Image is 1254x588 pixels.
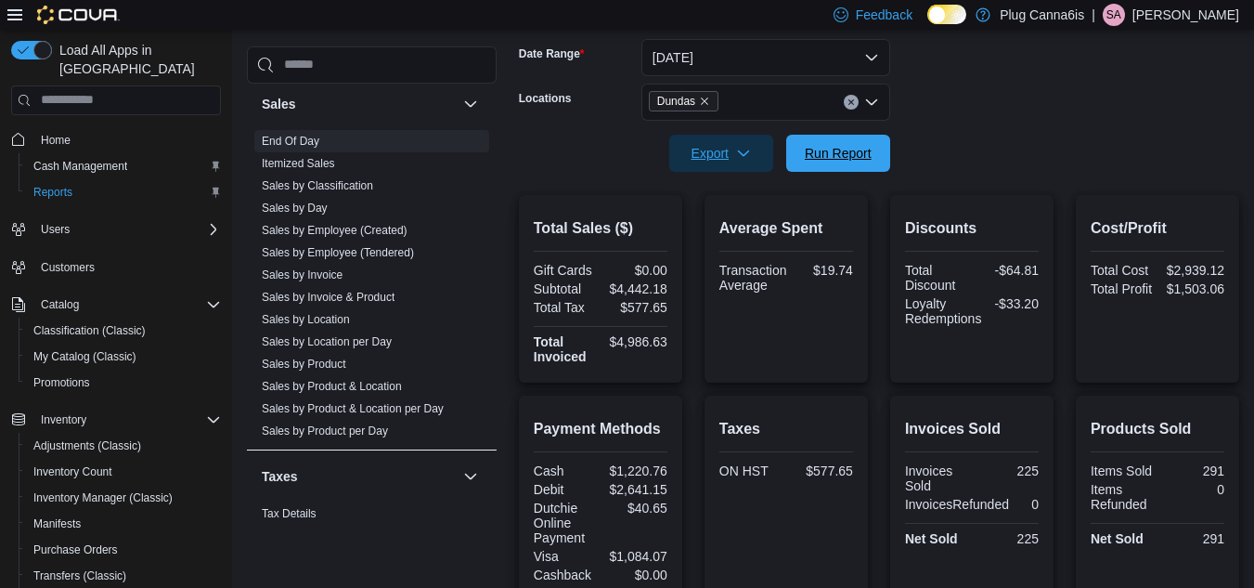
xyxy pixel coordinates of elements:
[52,41,221,78] span: Load All Apps in [GEOGRAPHIC_DATA]
[604,482,667,497] div: $2,641.15
[905,418,1039,440] h2: Invoices Sold
[699,96,710,107] button: Remove Dundas from selection in this group
[262,380,402,393] a: Sales by Product & Location
[1161,464,1224,478] div: 291
[26,435,221,457] span: Adjustments (Classic)
[19,179,228,205] button: Reports
[1091,217,1224,240] h2: Cost/Profit
[19,433,228,459] button: Adjustments (Classic)
[19,153,228,179] button: Cash Management
[534,334,587,364] strong: Total Invoiced
[864,95,879,110] button: Open list of options
[719,263,787,293] div: Transaction Average
[534,217,667,240] h2: Total Sales ($)
[905,464,968,493] div: Invoices Sold
[534,482,597,497] div: Debit
[33,185,72,200] span: Reports
[1091,263,1154,278] div: Total Cost
[33,255,221,279] span: Customers
[262,467,298,486] h3: Taxes
[790,464,853,478] div: $577.65
[26,565,134,587] a: Transfers (Classic)
[33,128,221,151] span: Home
[26,155,221,177] span: Cash Management
[534,263,597,278] div: Gift Cards
[459,465,482,488] button: Taxes
[26,461,221,483] span: Inventory Count
[262,95,456,113] button: Sales
[262,135,319,148] a: End Of Day
[19,459,228,485] button: Inventory Count
[262,179,373,192] a: Sales by Classification
[26,487,180,509] a: Inventory Manager (Classic)
[262,268,343,281] a: Sales by Invoice
[262,202,328,215] a: Sales by Day
[262,334,392,349] span: Sales by Location per Day
[1161,531,1224,546] div: 291
[262,507,317,520] a: Tax Details
[19,344,228,370] button: My Catalog (Classic)
[247,503,497,555] div: Taxes
[719,464,782,478] div: ON HST
[856,6,912,24] span: Feedback
[41,412,86,427] span: Inventory
[604,281,667,296] div: $4,442.18
[262,290,394,305] span: Sales by Invoice & Product
[604,300,667,315] div: $577.65
[905,296,982,326] div: Loyalty Redemptions
[604,501,667,516] div: $40.65
[262,401,444,416] span: Sales by Product & Location per Day
[262,246,414,259] a: Sales by Employee (Tendered)
[905,263,968,293] div: Total Discount
[534,300,597,315] div: Total Tax
[33,490,173,505] span: Inventory Manager (Classic)
[927,24,928,25] span: Dark Mode
[41,133,71,148] span: Home
[33,464,112,479] span: Inventory Count
[262,268,343,282] span: Sales by Invoice
[905,497,1009,512] div: InvoicesRefunded
[19,485,228,511] button: Inventory Manager (Classic)
[26,565,221,587] span: Transfers (Classic)
[262,291,394,304] a: Sales by Invoice & Product
[33,409,94,431] button: Inventory
[459,93,482,115] button: Sales
[33,129,78,151] a: Home
[604,464,667,478] div: $1,220.76
[4,216,228,242] button: Users
[4,126,228,153] button: Home
[805,144,872,163] span: Run Report
[534,501,597,545] div: Dutchie Online Payment
[41,222,70,237] span: Users
[37,6,120,24] img: Cova
[26,487,221,509] span: Inventory Manager (Classic)
[262,402,444,415] a: Sales by Product & Location per Day
[1091,418,1224,440] h2: Products Sold
[19,511,228,537] button: Manifests
[26,513,88,535] a: Manifests
[26,346,221,368] span: My Catalog (Classic)
[534,281,597,296] div: Subtotal
[4,407,228,433] button: Inventory
[262,157,335,170] a: Itemized Sales
[33,256,102,279] a: Customers
[534,464,597,478] div: Cash
[26,539,221,561] span: Purchase Orders
[4,292,228,318] button: Catalog
[247,130,497,450] div: Sales
[33,323,146,338] span: Classification (Classic)
[33,349,136,364] span: My Catalog (Classic)
[1103,4,1125,26] div: Soleil Alexis
[719,418,853,440] h2: Taxes
[262,223,407,238] span: Sales by Employee (Created)
[33,294,221,316] span: Catalog
[1091,531,1144,546] strong: Net Sold
[26,539,125,561] a: Purchase Orders
[33,159,127,174] span: Cash Management
[33,375,90,390] span: Promotions
[604,334,667,349] div: $4,986.63
[26,435,149,457] a: Adjustments (Classic)
[41,297,79,312] span: Catalog
[262,245,414,260] span: Sales by Employee (Tendered)
[1016,497,1039,512] div: 0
